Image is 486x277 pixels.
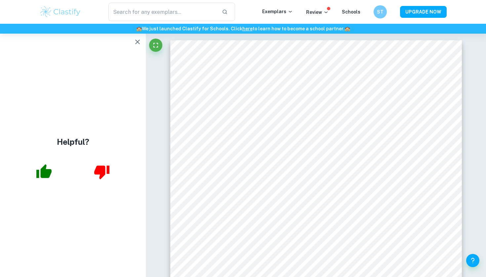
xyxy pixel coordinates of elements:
button: Help and Feedback [466,254,479,267]
h6: We just launched Clastify for Schools. Click to learn how to become a school partner. [1,25,485,32]
span: 🏫 [344,26,350,31]
button: Fullscreen [149,39,162,52]
button: ST [374,5,387,18]
button: UPGRADE NOW [400,6,447,18]
p: Exemplars [262,8,293,15]
p: Review [306,9,329,16]
input: Search for any exemplars... [108,3,217,21]
a: Schools [342,9,360,15]
h6: ST [377,8,384,15]
a: here [242,26,253,31]
h4: Helpful? [57,136,89,148]
img: Clastify logo [39,5,81,18]
span: 🏫 [136,26,142,31]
